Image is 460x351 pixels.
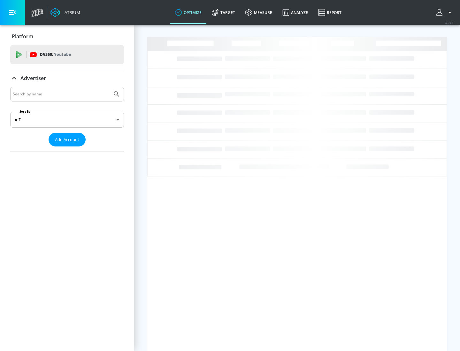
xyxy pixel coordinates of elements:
[50,8,80,17] a: Atrium
[10,27,124,45] div: Platform
[445,21,454,25] span: v 4.24.0
[55,136,79,143] span: Add Account
[240,1,277,24] a: measure
[13,90,110,98] input: Search by name
[10,87,124,152] div: Advertiser
[40,51,71,58] p: DV360:
[10,69,124,87] div: Advertiser
[20,75,46,82] p: Advertiser
[18,109,32,114] label: Sort By
[54,51,71,58] p: Youtube
[62,10,80,15] div: Atrium
[12,33,33,40] p: Platform
[10,112,124,128] div: A-Z
[49,133,86,146] button: Add Account
[277,1,313,24] a: Analyze
[170,1,207,24] a: optimize
[10,146,124,152] nav: list of Advertiser
[207,1,240,24] a: Target
[10,45,124,64] div: DV360: Youtube
[313,1,347,24] a: Report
